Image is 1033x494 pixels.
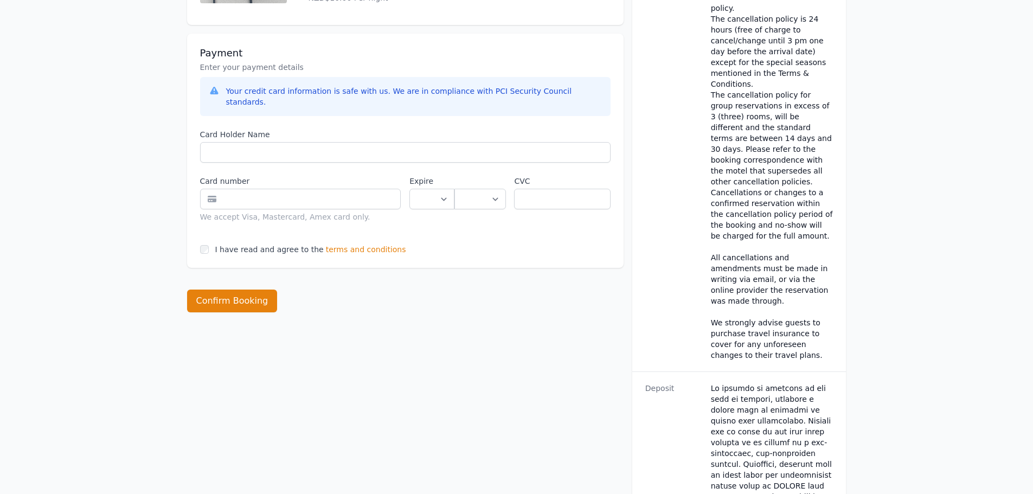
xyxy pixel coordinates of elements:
div: Your credit card information is safe with us. We are in compliance with PCI Security Council stan... [226,86,602,107]
span: terms and conditions [326,244,406,255]
label: Expire [409,176,454,187]
div: We accept Visa, Mastercard, Amex card only. [200,211,401,222]
label: Card Holder Name [200,129,611,140]
label: I have read and agree to the [215,245,324,254]
label: Card number [200,176,401,187]
label: CVC [514,176,610,187]
h3: Payment [200,47,611,60]
button: Confirm Booking [187,290,278,312]
label: . [454,176,505,187]
p: Enter your payment details [200,62,611,73]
